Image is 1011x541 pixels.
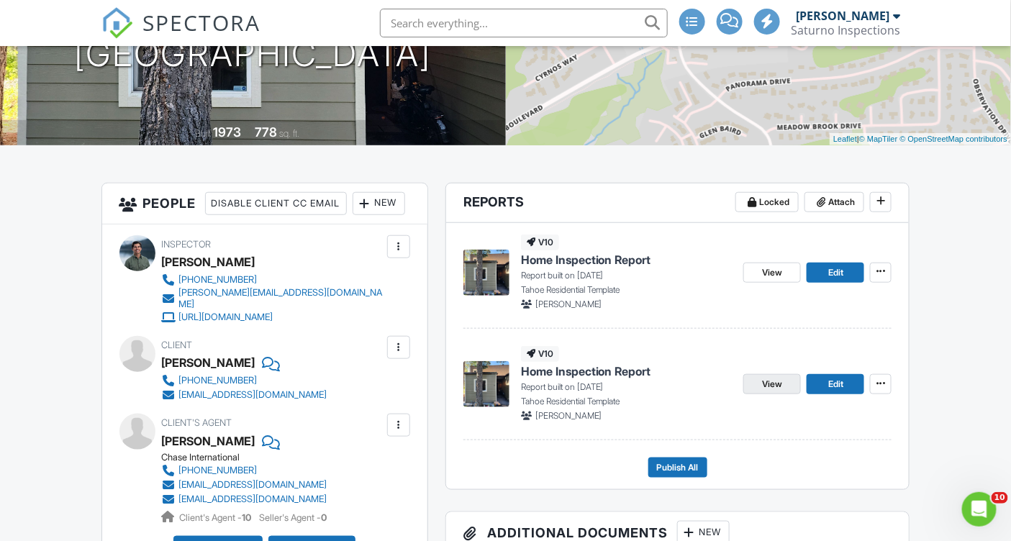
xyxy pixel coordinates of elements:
strong: 10 [242,512,252,523]
iframe: Intercom live chat [962,492,997,527]
span: 10 [992,492,1008,504]
img: The Best Home Inspection Software - Spectora [101,7,133,39]
span: Built [195,128,211,139]
div: Saturno Inspections [792,23,901,37]
div: | [830,133,1011,145]
div: [EMAIL_ADDRESS][DOMAIN_NAME] [179,389,327,401]
input: Search everything... [380,9,668,37]
a: [EMAIL_ADDRESS][DOMAIN_NAME] [162,388,327,402]
div: [PERSON_NAME] [162,352,255,373]
span: Client's Agent [162,417,232,428]
div: 778 [255,124,277,140]
div: [PHONE_NUMBER] [179,465,258,476]
a: [PHONE_NUMBER] [162,463,327,478]
a: Leaflet [833,135,857,143]
a: [EMAIL_ADDRESS][DOMAIN_NAME] [162,492,327,506]
a: SPECTORA [101,19,261,50]
a: [PHONE_NUMBER] [162,273,384,287]
a: [PHONE_NUMBER] [162,373,327,388]
span: Inspector [162,239,212,250]
span: Client's Agent - [180,512,254,523]
div: 1973 [213,124,241,140]
span: Client [162,340,193,350]
div: Chase International [162,452,339,463]
div: [EMAIL_ADDRESS][DOMAIN_NAME] [179,479,327,491]
div: [PHONE_NUMBER] [179,274,258,286]
a: © MapTiler [859,135,898,143]
a: [PERSON_NAME][EMAIL_ADDRESS][DOMAIN_NAME] [162,287,384,310]
div: [PHONE_NUMBER] [179,375,258,386]
a: [PERSON_NAME] [162,430,255,452]
h3: People [102,183,427,224]
span: Seller's Agent - [260,512,327,523]
div: [PERSON_NAME] [162,251,255,273]
span: SPECTORA [143,7,261,37]
a: [URL][DOMAIN_NAME] [162,310,384,324]
div: [PERSON_NAME][EMAIL_ADDRESS][DOMAIN_NAME] [179,287,384,310]
div: Disable Client CC Email [205,192,347,215]
div: [URL][DOMAIN_NAME] [179,312,273,323]
a: [EMAIL_ADDRESS][DOMAIN_NAME] [162,478,327,492]
strong: 0 [322,512,327,523]
div: [PERSON_NAME] [797,9,890,23]
div: New [353,192,405,215]
span: sq. ft. [279,128,299,139]
a: © OpenStreetMap contributors [900,135,1007,143]
div: [EMAIL_ADDRESS][DOMAIN_NAME] [179,494,327,505]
